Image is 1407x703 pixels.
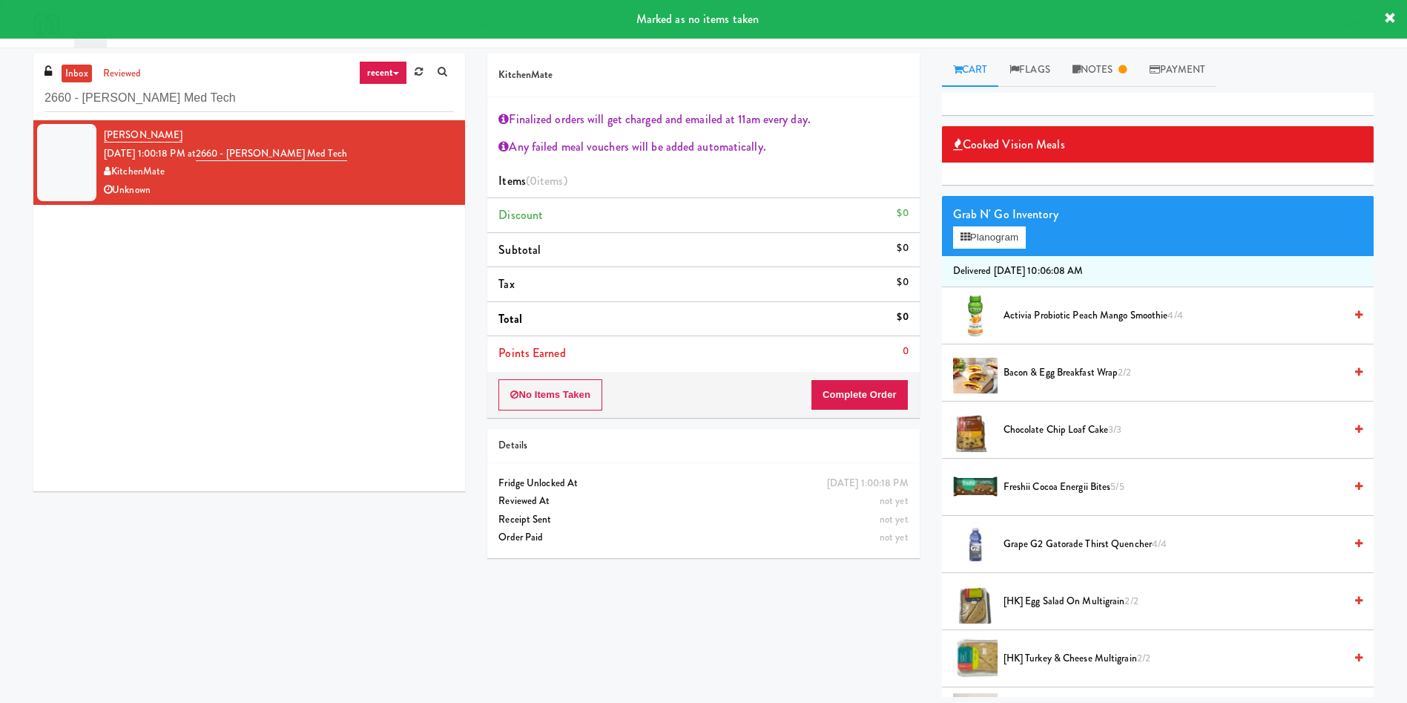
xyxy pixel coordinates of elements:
span: Total [498,310,522,327]
a: 2660 - [PERSON_NAME] Med Tech [196,146,347,161]
span: 4/4 [1167,308,1182,322]
span: [HK] Turkey & Cheese Multigrain [1004,650,1344,668]
span: 2/2 [1124,594,1138,608]
span: 2/2 [1118,365,1131,379]
span: Subtotal [498,241,541,258]
span: 4/4 [1152,537,1167,551]
a: recent [359,61,408,85]
span: Activia Probiotic Peach Mango Smoothie [1004,307,1344,325]
a: reviewed [99,65,145,83]
a: Payment [1139,53,1217,87]
div: Grape G2 Gatorade Thirst Quencher4/4 [998,535,1362,554]
div: Activia Probiotic Peach Mango Smoothie4/4 [998,307,1362,325]
span: not yet [880,494,909,508]
input: Search vision orders [45,85,454,112]
h5: KitchenMate [498,70,908,81]
button: No Items Taken [498,379,602,411]
a: [PERSON_NAME] [104,128,182,143]
div: Bacon & Egg Breakfast Wrap2/2 [998,364,1362,382]
div: $0 [897,204,908,223]
span: Chocolate Chip Loaf Cake [1004,421,1344,439]
a: Flags [998,53,1061,87]
span: Marked as no items taken [636,10,759,27]
div: Details [498,436,908,455]
div: Receipt Sent [498,511,908,529]
span: 3/3 [1108,422,1121,436]
span: Tax [498,275,514,292]
div: Chocolate Chip Loaf Cake3/3 [998,421,1362,439]
span: [DATE] 1:00:18 PM at [104,146,196,160]
div: KitchenMate [104,163,454,181]
div: Fridge Unlocked At [498,474,908,493]
div: $0 [897,273,908,292]
span: (0 ) [526,172,567,189]
span: Bacon & Egg Breakfast Wrap [1004,364,1344,382]
span: Cooked Vision Meals [953,134,1065,156]
button: Complete Order [811,379,909,411]
div: Order Paid [498,529,908,547]
ng-pluralize: items [537,172,564,189]
span: Points Earned [498,344,565,362]
div: [HK] Egg Salad on Multigrain2/2 [998,592,1362,611]
span: Items [498,172,567,189]
div: Grab N' Go Inventory [953,203,1362,226]
div: [DATE] 1:00:18 PM [827,474,909,493]
span: not yet [880,530,909,544]
a: Notes [1061,53,1139,87]
div: [HK] Turkey & Cheese Multigrain2/2 [998,650,1362,668]
div: Freshii Cocoa Energii Bites5/5 [998,478,1362,497]
span: Discount [498,206,543,223]
span: not yet [880,512,909,526]
div: Finalized orders will get charged and emailed at 11am every day. [498,108,908,131]
span: 5/5 [1110,480,1124,494]
a: Cart [942,53,999,87]
button: Planogram [953,226,1026,249]
div: $0 [897,239,908,258]
div: $0 [897,308,908,327]
div: Unknown [104,181,454,200]
a: inbox [62,65,92,83]
div: Reviewed At [498,492,908,511]
li: Delivered [DATE] 10:06:08 AM [942,256,1374,287]
div: 0 [903,342,909,361]
div: Any failed meal vouchers will be added automatically. [498,136,908,158]
span: Freshii Cocoa Energii Bites [1004,478,1344,497]
li: [PERSON_NAME][DATE] 1:00:18 PM at2660 - [PERSON_NAME] Med TechKitchenMateUnknown [33,120,465,205]
span: Grape G2 Gatorade Thirst Quencher [1004,535,1344,554]
span: 2/2 [1137,651,1150,665]
span: [HK] Egg Salad on Multigrain [1004,592,1344,611]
